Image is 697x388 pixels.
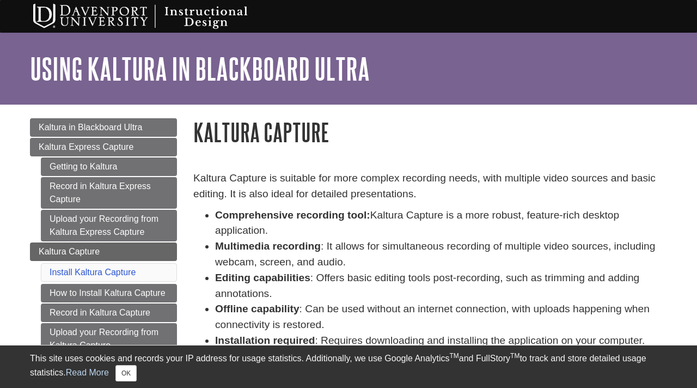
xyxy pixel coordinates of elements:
span: Kaltura in Blackboard Ultra [39,123,142,132]
strong: Multimedia recording [215,240,321,252]
li: : Offers basic editing tools post-recording, such as trimming and adding annotations. [215,270,667,302]
button: Close [115,365,137,381]
p: Kaltura Capture is suitable for more complex recording needs, with multiple video sources and bas... [193,171,667,202]
a: Upload your Recording from Kaltura Express Capture [41,210,177,241]
strong: Comprehensive recording tool: [215,209,370,221]
strong: Installation required [215,335,315,346]
h1: Kaltura Capture [193,118,667,146]
li: Kaltura Capture is a more robust, feature-rich desktop application. [215,208,667,239]
strong: Editing capabilities [215,272,310,283]
a: Read More [66,368,109,377]
a: Kaltura Capture [30,242,177,261]
a: Record in Kaltura Capture [41,304,177,322]
a: How to Install Kaltura Capture [41,284,177,302]
a: Getting to Kaltura [41,157,177,176]
a: Record in Kaltura Express Capture [41,177,177,209]
strong: Offline capability [215,303,299,314]
sup: TM [510,352,519,360]
sup: TM [449,352,458,360]
a: Install Kaltura Capture [50,268,136,277]
div: Guide Page Menu [30,118,177,355]
img: Davenport University Instructional Design [25,3,286,30]
a: Using Kaltura in Blackboard Ultra [30,52,370,86]
span: Kaltura Capture [39,247,100,256]
span: Kaltura Express Capture [39,142,133,151]
a: Upload your Recording from Kaltura Capture [41,323,177,355]
div: This site uses cookies and records your IP address for usage statistics. Additionally, we use Goo... [30,352,667,381]
a: Kaltura in Blackboard Ultra [30,118,177,137]
li: : It allows for simultaneous recording of multiple video sources, including webcam, screen, and a... [215,239,667,270]
a: Kaltura Express Capture [30,138,177,156]
li: : Requires downloading and installing the application on your computer. [215,333,667,349]
li: : Can be used without an internet connection, with uploads happening when connectivity is restored. [215,301,667,333]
